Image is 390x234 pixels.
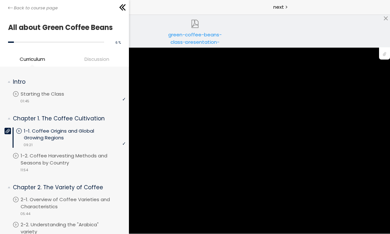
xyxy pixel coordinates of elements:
[21,152,126,166] p: 1-2. Coffee Harvesting Methods and Seasons by Country
[20,55,45,63] span: Curriculum
[14,5,58,11] span: Back to course page
[273,3,284,11] span: next
[24,142,33,148] span: 09:21
[168,31,222,44] div: green-coffee-beans-class-presentation-file.pdf
[13,183,121,192] p: Chapter 2. The Variety of Coffee
[8,22,118,33] h1: All about Green Coffee Beans
[115,40,121,45] span: 6 %
[20,98,29,104] span: 01:45
[13,78,121,86] p: Intro
[13,115,121,123] p: Chapter 1. The Coffee Cultivation
[191,20,199,28] img: attachment-pdf.png
[66,55,127,63] span: Discussion
[20,167,28,173] span: 11:54
[8,5,58,11] a: Back to course page
[24,127,126,142] p: 1-1. Coffee Origins and Global Growing Regions
[21,90,77,98] p: Starting the Class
